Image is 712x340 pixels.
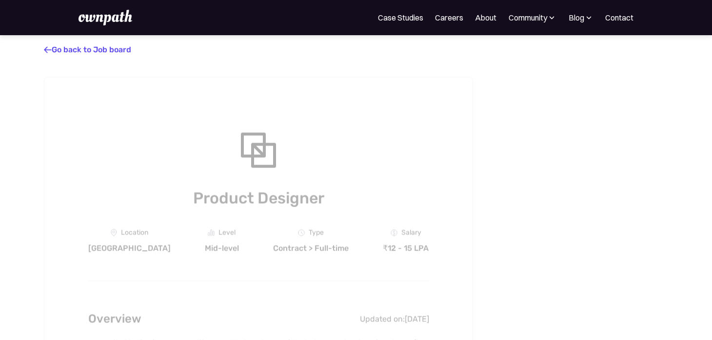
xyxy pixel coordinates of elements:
div: Type [309,229,324,236]
div: Level [218,229,236,236]
div: Contract > Full-time [273,243,349,253]
a: About [475,12,496,23]
div: Mid-level [205,243,239,253]
h1: Product Designer [88,187,429,209]
div: Updated on: [360,314,405,324]
img: Money Icon - Job Board X Webflow Template [391,229,397,236]
div: Community [509,12,547,23]
h2: Overview [88,309,141,328]
img: Location Icon - Job Board X Webflow Template [111,229,117,236]
img: Clock Icon - Job Board X Webflow Template [298,229,305,236]
div: ₹12 - 15 LPA [383,243,429,253]
img: Graph Icon - Job Board X Webflow Template [208,229,215,236]
a: Go back to Job board [44,45,131,54]
a: Careers [435,12,463,23]
div: [DATE] [405,314,429,324]
div: [GEOGRAPHIC_DATA] [88,243,171,253]
div: Salary [401,229,421,236]
div: Location [121,229,148,236]
div: Community [508,12,556,23]
span:  [44,45,52,55]
div: Blog [568,12,593,23]
a: Contact [605,12,633,23]
a: Case Studies [378,12,423,23]
div: Blog [569,12,584,23]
